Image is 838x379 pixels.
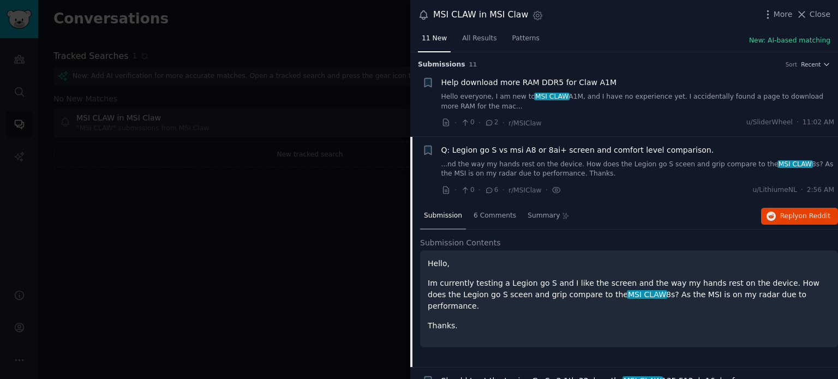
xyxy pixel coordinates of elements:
[803,118,834,128] span: 11:02 AM
[786,61,798,68] div: Sort
[478,117,481,129] span: ·
[777,160,813,168] span: MSI CLAW
[428,320,830,332] p: Thanks.
[484,118,498,128] span: 2
[433,8,528,22] div: MSI CLAW in MSI Claw
[441,145,714,156] a: Q: Legion go S vs msi A8 or 8ai+ screen and comfort level comparison.
[761,208,838,225] button: Replyon Reddit
[484,185,498,195] span: 6
[799,212,830,220] span: on Reddit
[508,187,542,194] span: r/MSIClaw
[810,9,830,20] span: Close
[546,184,548,196] span: ·
[534,93,570,100] span: MSI CLAW
[469,61,477,68] span: 11
[797,118,799,128] span: ·
[762,9,793,20] button: More
[508,30,543,52] a: Patterns
[801,61,830,68] button: Recent
[512,34,540,44] span: Patterns
[752,185,797,195] span: u/LithiumeNL
[474,211,516,221] span: 6 Comments
[807,185,834,195] span: 2:56 AM
[502,117,505,129] span: ·
[441,77,617,88] a: Help download more RAM DDR5 for Claw A1M
[801,61,821,68] span: Recent
[780,212,830,221] span: Reply
[627,290,667,299] span: MSI CLAW
[460,118,474,128] span: 0
[424,211,462,221] span: Submission
[746,118,793,128] span: u/SliderWheel
[418,30,451,52] a: 11 New
[502,184,505,196] span: ·
[422,34,447,44] span: 11 New
[454,184,457,196] span: ·
[441,160,835,179] a: ...nd the way my hands rest on the device. How does the Legion go S sceen and grip compare to the...
[749,36,830,46] button: New: AI-based matching
[478,184,481,196] span: ·
[460,185,474,195] span: 0
[428,258,830,269] p: Hello,
[441,92,835,111] a: Hello everyone, I am new toMSI CLAWA1M, and I have no experience yet. I accidentally found a page...
[796,9,830,20] button: Close
[508,119,542,127] span: r/MSIClaw
[774,9,793,20] span: More
[801,185,803,195] span: ·
[528,211,560,221] span: Summary
[462,34,496,44] span: All Results
[418,60,465,70] span: Submission s
[428,278,830,312] p: Im currently testing a Legion go S and I like the screen and the way my hands rest on the device....
[454,117,457,129] span: ·
[420,237,501,249] span: Submission Contents
[458,30,500,52] a: All Results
